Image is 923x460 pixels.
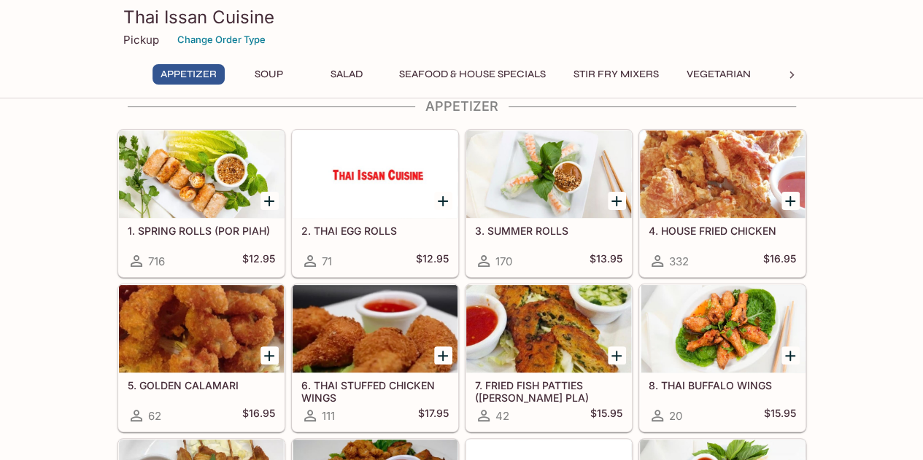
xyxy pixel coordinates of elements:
span: 111 [322,409,335,423]
div: 5. GOLDEN CALAMARI [119,285,284,373]
a: 4. HOUSE FRIED CHICKEN332$16.95 [639,130,806,277]
button: Add 5. GOLDEN CALAMARI [260,346,279,365]
button: Add 2. THAI EGG ROLLS [434,192,452,210]
h5: $16.95 [763,252,796,270]
h5: $15.95 [764,407,796,424]
span: 20 [669,409,682,423]
p: Pickup [123,33,159,47]
span: 71 [322,254,332,268]
button: Add 1. SPRING ROLLS (POR PIAH) [260,192,279,210]
div: 4. HOUSE FRIED CHICKEN [640,130,805,218]
a: 7. FRIED FISH PATTIES ([PERSON_NAME] PLA)42$15.95 [466,284,632,432]
button: Stir Fry Mixers [565,64,667,85]
h5: $12.95 [242,252,275,270]
a: 8. THAI BUFFALO WINGS20$15.95 [639,284,806,432]
a: 2. THAI EGG ROLLS71$12.95 [292,130,458,277]
button: Change Order Type [171,28,272,51]
a: 5. GOLDEN CALAMARI62$16.95 [118,284,285,432]
div: 1. SPRING ROLLS (POR PIAH) [119,130,284,218]
button: Add 3. SUMMER ROLLS [608,192,626,210]
button: Soup [236,64,302,85]
button: Seafood & House Specials [391,64,554,85]
div: 2. THAI EGG ROLLS [293,130,457,218]
h5: 6. THAI STUFFED CHICKEN WINGS [301,379,449,403]
div: 6. THAI STUFFED CHICKEN WINGS [293,285,457,373]
button: Salad [314,64,379,85]
h5: $12.95 [416,252,449,270]
span: 170 [495,254,512,268]
h5: 5. GOLDEN CALAMARI [128,379,275,391]
h5: $15.95 [590,407,622,424]
div: 8. THAI BUFFALO WINGS [640,285,805,373]
h5: 1. SPRING ROLLS (POR PIAH) [128,225,275,237]
h4: Appetizer [117,98,806,114]
a: 3. SUMMER ROLLS170$13.95 [466,130,632,277]
a: 1. SPRING ROLLS (POR PIAH)716$12.95 [118,130,285,277]
div: 3. SUMMER ROLLS [466,130,631,218]
span: 42 [495,409,509,423]
button: Add 8. THAI BUFFALO WINGS [781,346,800,365]
div: 7. FRIED FISH PATTIES (TOD MUN PLA) [466,285,631,373]
h5: $16.95 [242,407,275,424]
h5: 2. THAI EGG ROLLS [301,225,449,237]
a: 6. THAI STUFFED CHICKEN WINGS111$17.95 [292,284,458,432]
button: Add 6. THAI STUFFED CHICKEN WINGS [434,346,452,365]
h5: $13.95 [590,252,622,270]
h3: Thai Issan Cuisine [123,6,800,28]
button: Appetizer [152,64,225,85]
button: Add 7. FRIED FISH PATTIES (TOD MUN PLA) [608,346,626,365]
button: Noodles [771,64,836,85]
button: Vegetarian [679,64,759,85]
h5: 7. FRIED FISH PATTIES ([PERSON_NAME] PLA) [475,379,622,403]
h5: 4. HOUSE FRIED CHICKEN [649,225,796,237]
h5: 3. SUMMER ROLLS [475,225,622,237]
span: 716 [148,254,165,268]
h5: 8. THAI BUFFALO WINGS [649,379,796,391]
span: 332 [669,254,689,268]
span: 62 [148,409,161,423]
h5: $17.95 [418,407,449,424]
button: Add 4. HOUSE FRIED CHICKEN [781,192,800,210]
